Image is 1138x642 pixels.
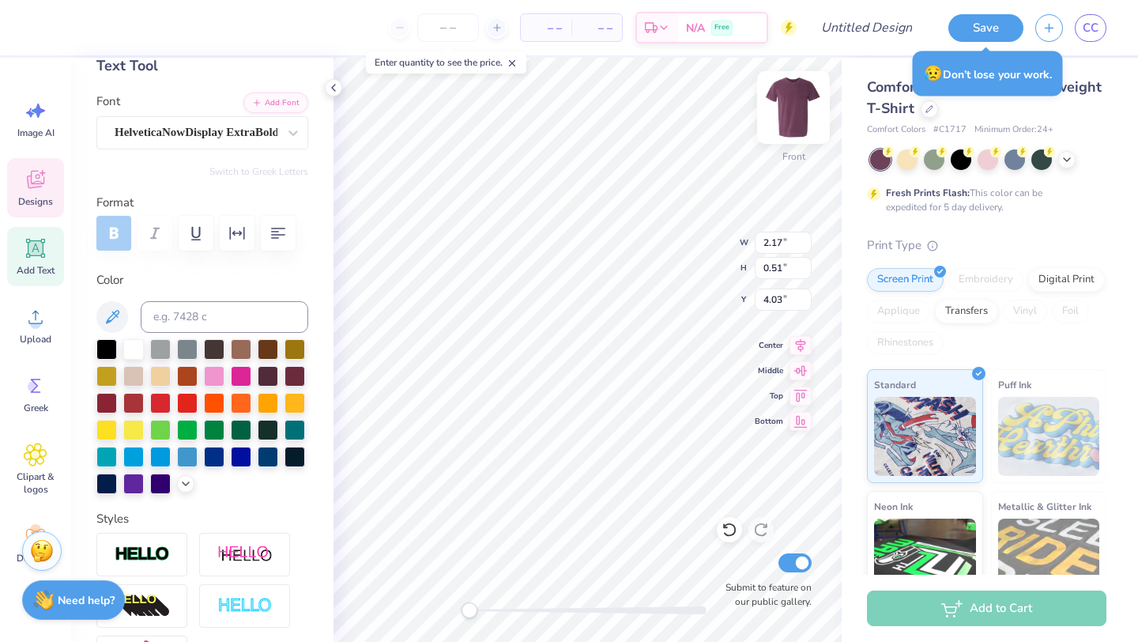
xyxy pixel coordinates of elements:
[948,268,1023,292] div: Embroidery
[96,510,129,528] label: Styles
[1052,300,1089,323] div: Foil
[417,13,479,42] input: – –
[755,415,783,428] span: Bottom
[874,397,976,476] img: Standard
[874,519,976,598] img: Neon Ink
[924,63,943,84] span: 😥
[808,12,925,43] input: Untitled Design
[867,300,930,323] div: Applique
[686,20,705,36] span: N/A
[20,333,51,346] span: Upload
[243,93,308,113] button: Add Font
[755,364,783,377] span: Middle
[913,51,1063,96] div: Don’t lose your work.
[998,519,1100,598] img: Metallic & Glitter Ink
[17,552,55,565] span: Decorate
[755,339,783,352] span: Center
[18,195,53,208] span: Designs
[762,76,825,139] img: Front
[1083,19,1098,37] span: CC
[17,264,55,277] span: Add Text
[581,20,612,36] span: – –
[867,268,944,292] div: Screen Print
[974,123,1053,137] span: Minimum Order: 24 +
[96,93,120,111] label: Font
[462,602,477,618] div: Accessibility label
[24,402,48,414] span: Greek
[1075,14,1106,42] a: CC
[96,271,308,289] label: Color
[96,194,308,212] label: Format
[755,390,783,402] span: Top
[366,51,526,74] div: Enter quantity to see the price.
[115,546,170,564] img: Stroke
[886,187,970,199] strong: Fresh Prints Flash:
[115,594,170,619] img: 3D Illusion
[141,301,308,333] input: e.g. 7428 c
[998,498,1091,515] span: Metallic & Glitter Ink
[867,77,1102,118] span: Comfort Colors Adult Heavyweight T-Shirt
[17,127,55,139] span: Image AI
[874,498,913,515] span: Neon Ink
[948,14,1023,42] button: Save
[1003,300,1047,323] div: Vinyl
[998,397,1100,476] img: Puff Ink
[867,123,925,137] span: Comfort Colors
[933,123,967,137] span: # C1717
[217,545,273,565] img: Shadow
[886,186,1080,214] div: This color can be expedited for 5 day delivery.
[714,22,729,33] span: Free
[1028,268,1105,292] div: Digital Print
[96,55,308,77] div: Text Tool
[782,149,805,164] div: Front
[217,597,273,615] img: Negative Space
[867,331,944,355] div: Rhinestones
[998,376,1031,393] span: Puff Ink
[9,470,62,496] span: Clipart & logos
[874,376,916,393] span: Standard
[58,593,115,608] strong: Need help?
[717,580,812,609] label: Submit to feature on our public gallery.
[530,20,562,36] span: – –
[935,300,998,323] div: Transfers
[867,236,1106,255] div: Print Type
[209,165,308,178] button: Switch to Greek Letters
